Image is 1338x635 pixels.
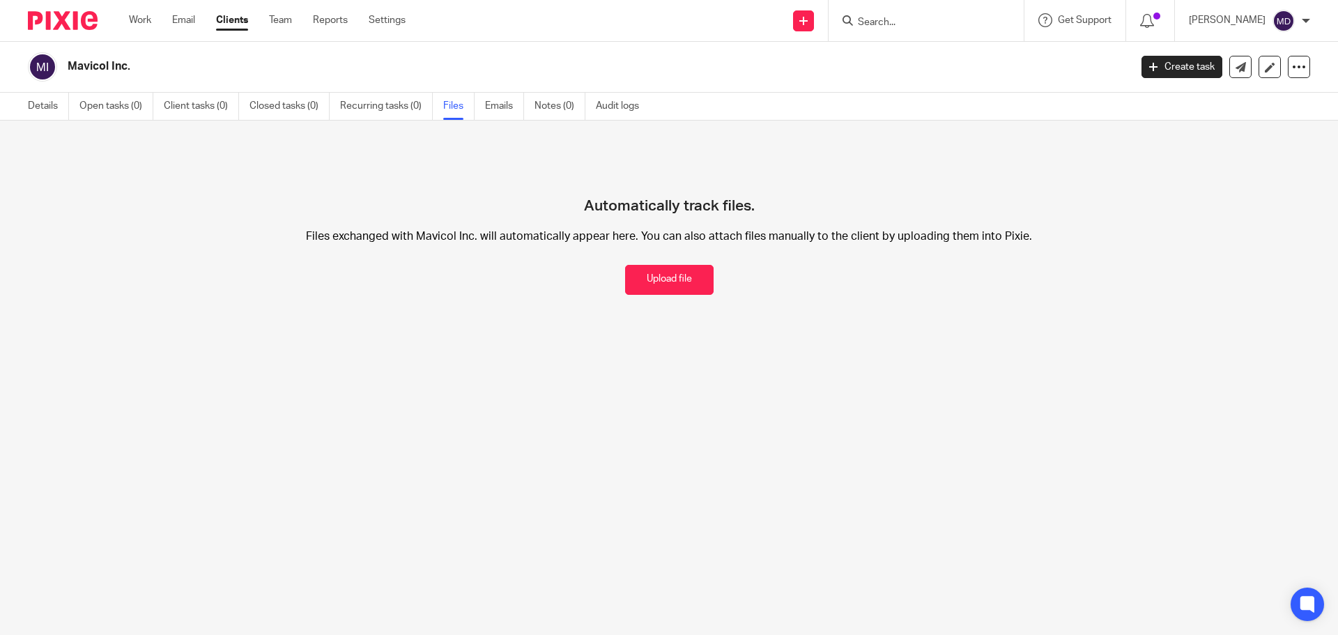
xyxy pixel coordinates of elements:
a: Emails [485,93,524,120]
input: Search [856,17,982,29]
h2: Mavicol Inc. [68,59,910,74]
p: Files exchanged with Mavicol Inc. will automatically appear here. You can also attach files manua... [242,229,1097,244]
a: Create task [1141,56,1222,78]
span: Get Support [1058,15,1112,25]
a: Email [172,13,195,27]
p: [PERSON_NAME] [1189,13,1266,27]
button: Upload file [625,265,714,295]
a: Reports [313,13,348,27]
h4: Automatically track files. [584,148,755,215]
a: Audit logs [596,93,649,120]
a: Work [129,13,151,27]
a: Notes (0) [535,93,585,120]
a: Client tasks (0) [164,93,239,120]
a: Clients [216,13,248,27]
a: Team [269,13,292,27]
a: Files [443,93,475,120]
a: Open tasks (0) [79,93,153,120]
a: Closed tasks (0) [249,93,330,120]
a: Details [28,93,69,120]
img: Pixie [28,11,98,30]
img: svg%3E [28,52,57,82]
a: Settings [369,13,406,27]
a: Recurring tasks (0) [340,93,433,120]
img: svg%3E [1272,10,1295,32]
